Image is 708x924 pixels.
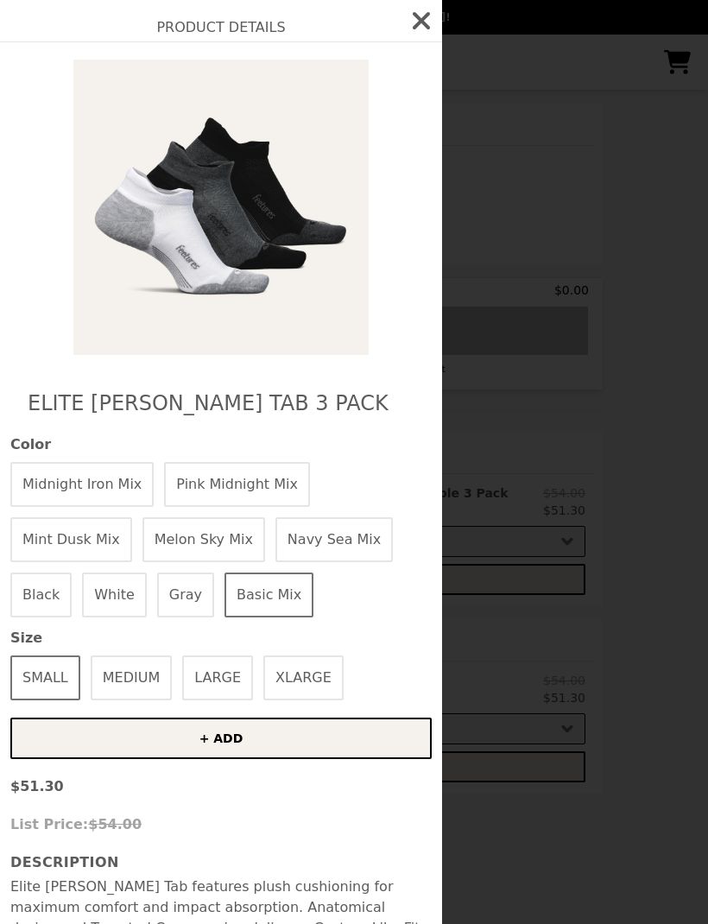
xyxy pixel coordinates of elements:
p: List Price: [10,814,432,835]
button: Gray [157,573,214,617]
button: Midnight Iron Mix [10,462,154,507]
span: Color [10,434,432,455]
button: Basic Mix [224,573,313,617]
span: $54.00 [88,816,142,832]
button: Navy Sea Mix [275,517,393,562]
button: Black [10,573,72,617]
button: Pink Midnight Mix [164,462,310,507]
button: White [82,573,147,617]
button: Melon Sky Mix [142,517,265,562]
button: XLARGE [263,655,344,700]
span: Size [10,628,432,649]
button: SMALL [10,655,80,700]
img: Basic Mix / SMALL [63,60,379,355]
button: MEDIUM [91,655,172,700]
button: + ADD [10,718,432,759]
button: Mint Dusk Mix [10,517,132,562]
button: LARGE [182,655,253,700]
h3: Description [10,852,432,873]
p: $51.30 [10,776,432,797]
h2: Elite [PERSON_NAME] Tab 3 Pack [28,389,414,417]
